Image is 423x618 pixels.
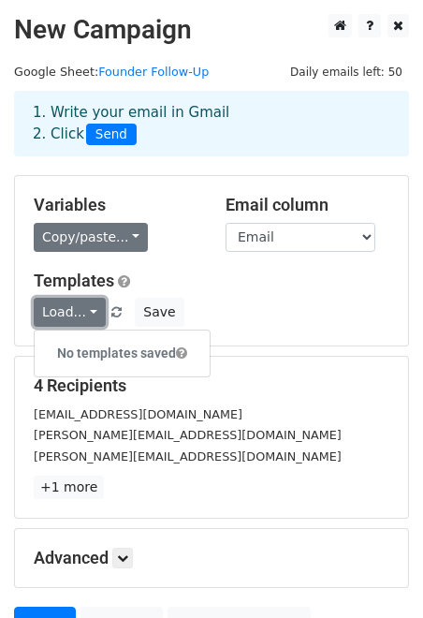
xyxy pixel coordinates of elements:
[14,65,209,79] small: Google Sheet:
[34,298,106,327] a: Load...
[226,195,389,215] h5: Email column
[86,124,137,146] span: Send
[34,271,114,290] a: Templates
[284,62,409,82] span: Daily emails left: 50
[284,65,409,79] a: Daily emails left: 50
[34,195,197,215] h5: Variables
[329,528,423,618] iframe: Chat Widget
[35,338,210,369] h6: No templates saved
[34,449,342,463] small: [PERSON_NAME][EMAIL_ADDRESS][DOMAIN_NAME]
[98,65,209,79] a: Founder Follow-Up
[34,375,389,396] h5: 4 Recipients
[34,548,389,568] h5: Advanced
[34,223,148,252] a: Copy/paste...
[14,14,409,46] h2: New Campaign
[34,428,342,442] small: [PERSON_NAME][EMAIL_ADDRESS][DOMAIN_NAME]
[19,102,404,145] div: 1. Write your email in Gmail 2. Click
[34,476,104,499] a: +1 more
[135,298,183,327] button: Save
[34,407,242,421] small: [EMAIL_ADDRESS][DOMAIN_NAME]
